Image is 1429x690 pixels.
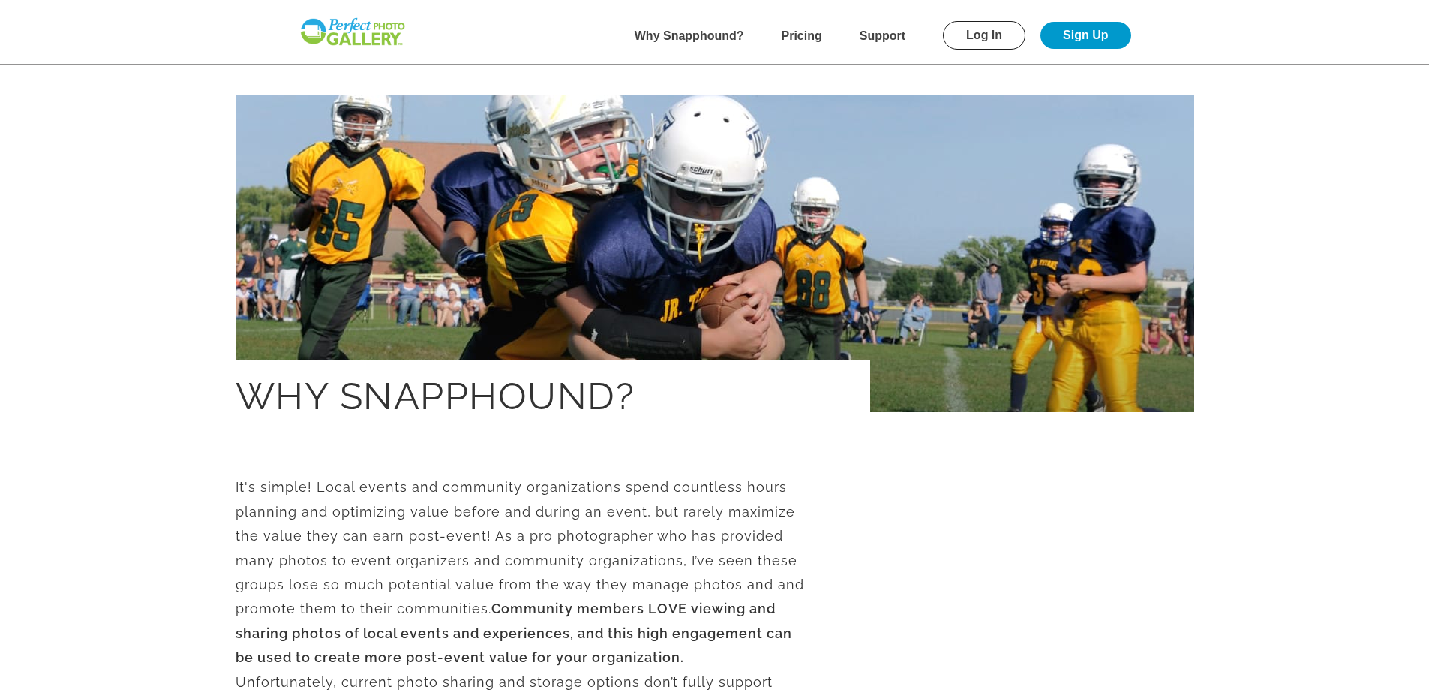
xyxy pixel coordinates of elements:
h1: Why Snapphound? [236,360,746,415]
a: Pricing [782,29,822,42]
a: Log In [943,21,1025,50]
span: Community members LOVE viewing and sharing photos of local events and experiences, and this high ... [236,601,792,665]
p: It's simple! Local events and community organizations spend countless hours planning and optimizi... [236,475,804,670]
a: Sign Up [1040,22,1130,49]
img: Snapphound Logo [299,17,407,47]
a: Support [860,29,905,42]
a: Why Snapphound? [635,29,744,42]
img: why-header.7b9fce85.jpg [236,95,1194,412]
